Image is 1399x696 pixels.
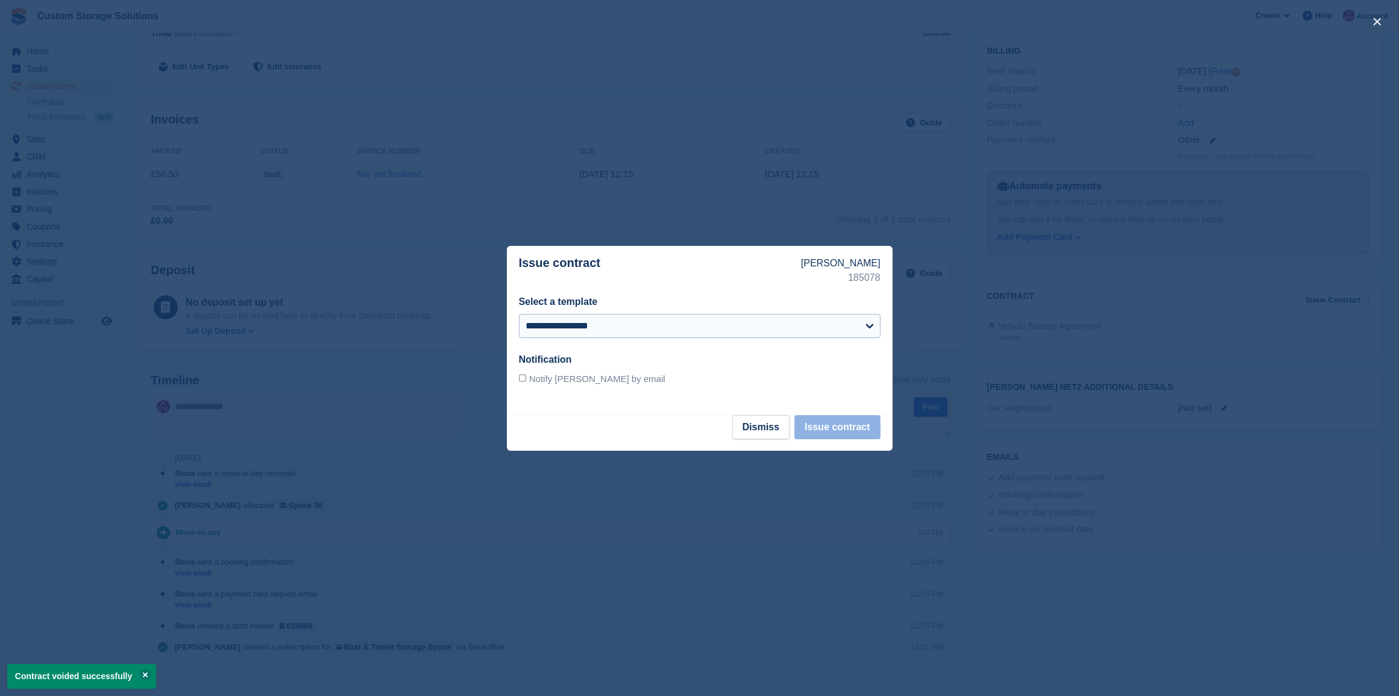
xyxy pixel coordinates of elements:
[519,296,598,307] label: Select a template
[801,271,881,285] p: 185078
[519,256,801,285] p: Issue contract
[801,256,881,271] p: [PERSON_NAME]
[732,415,790,439] button: Dismiss
[519,354,572,365] label: Notification
[529,374,665,384] span: Notify [PERSON_NAME] by email
[794,415,880,439] button: Issue contract
[519,374,527,382] input: Notify [PERSON_NAME] by email
[7,664,156,689] p: Contract voided successfully
[1368,12,1387,31] button: close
